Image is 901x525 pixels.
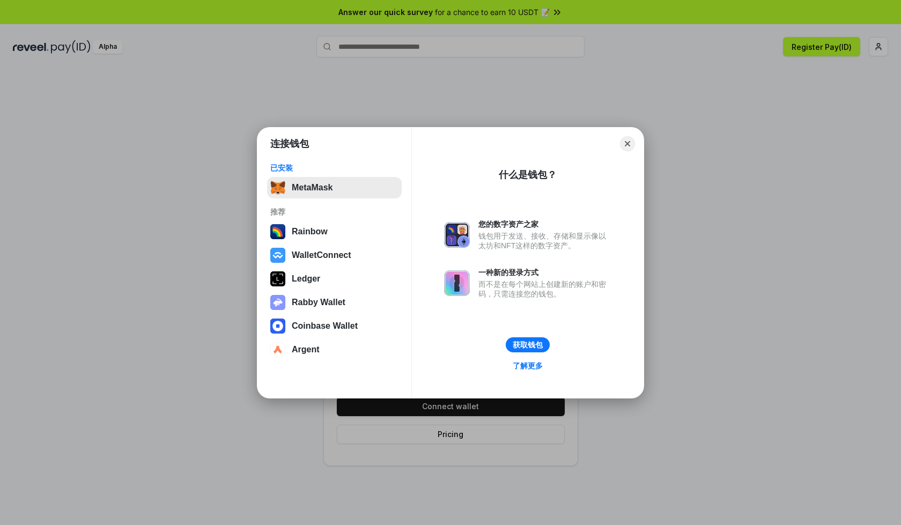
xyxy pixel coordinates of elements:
[292,298,345,307] div: Rabby Wallet
[478,268,611,277] div: 一种新的登录方式
[292,227,328,236] div: Rainbow
[267,245,402,266] button: WalletConnect
[267,339,402,360] button: Argent
[267,221,402,242] button: Rainbow
[267,268,402,290] button: Ledger
[267,315,402,337] button: Coinbase Wallet
[499,168,557,181] div: 什么是钱包？
[270,342,285,357] img: svg+xml,%3Csvg%20width%3D%2228%22%20height%3D%2228%22%20viewBox%3D%220%200%2028%2028%22%20fill%3D...
[292,345,320,354] div: Argent
[513,361,543,371] div: 了解更多
[513,340,543,350] div: 获取钱包
[270,271,285,286] img: svg+xml,%3Csvg%20xmlns%3D%22http%3A%2F%2Fwww.w3.org%2F2000%2Fsvg%22%20width%3D%2228%22%20height%3...
[478,231,611,250] div: 钱包用于发送、接收、存储和显示像以太坊和NFT这样的数字资产。
[292,274,320,284] div: Ledger
[292,321,358,331] div: Coinbase Wallet
[506,359,549,373] a: 了解更多
[478,279,611,299] div: 而不是在每个网站上创建新的账户和密码，只需连接您的钱包。
[267,292,402,313] button: Rabby Wallet
[270,137,309,150] h1: 连接钱包
[270,180,285,195] img: svg+xml,%3Csvg%20fill%3D%22none%22%20height%3D%2233%22%20viewBox%3D%220%200%2035%2033%22%20width%...
[270,248,285,263] img: svg+xml,%3Csvg%20width%3D%2228%22%20height%3D%2228%22%20viewBox%3D%220%200%2028%2028%22%20fill%3D...
[270,207,398,217] div: 推荐
[270,224,285,239] img: svg+xml,%3Csvg%20width%3D%22120%22%20height%3D%22120%22%20viewBox%3D%220%200%20120%20120%22%20fil...
[292,183,333,193] div: MetaMask
[267,177,402,198] button: MetaMask
[444,222,470,248] img: svg+xml,%3Csvg%20xmlns%3D%22http%3A%2F%2Fwww.w3.org%2F2000%2Fsvg%22%20fill%3D%22none%22%20viewBox...
[620,136,635,151] button: Close
[270,319,285,334] img: svg+xml,%3Csvg%20width%3D%2228%22%20height%3D%2228%22%20viewBox%3D%220%200%2028%2028%22%20fill%3D...
[270,163,398,173] div: 已安装
[444,270,470,296] img: svg+xml,%3Csvg%20xmlns%3D%22http%3A%2F%2Fwww.w3.org%2F2000%2Fsvg%22%20fill%3D%22none%22%20viewBox...
[270,295,285,310] img: svg+xml,%3Csvg%20xmlns%3D%22http%3A%2F%2Fwww.w3.org%2F2000%2Fsvg%22%20fill%3D%22none%22%20viewBox...
[506,337,550,352] button: 获取钱包
[478,219,611,229] div: 您的数字资产之家
[292,250,351,260] div: WalletConnect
